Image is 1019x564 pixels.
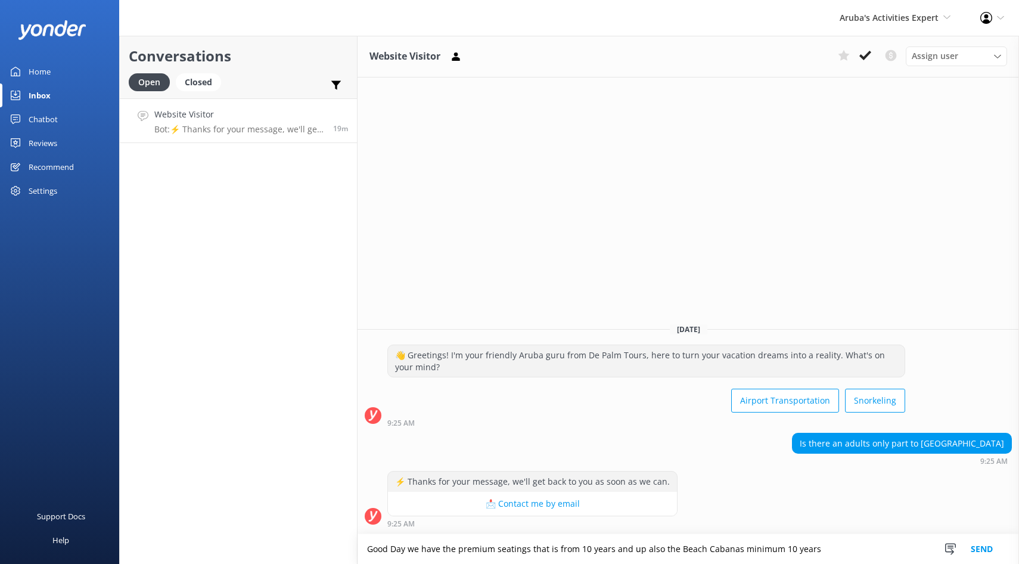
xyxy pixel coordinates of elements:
button: Send [959,534,1004,564]
h3: Website Visitor [369,49,440,64]
div: 👋 Greetings! I'm your friendly Aruba guru from De Palm Tours, here to turn your vacation dreams i... [388,345,905,377]
h2: Conversations [129,45,348,67]
button: 📩 Contact me by email [388,492,677,516]
h4: Website Visitor [154,108,324,121]
a: Open [129,75,176,88]
textarea: Good Day we have the premium seatings that is from 10 years and up also the Beach Cabanas minimum... [358,534,1019,564]
button: Airport Transportation [731,389,839,413]
span: Aruba's Activities Expert [840,12,939,23]
span: Assign user [912,49,958,63]
div: Chatbot [29,107,58,131]
div: Is there an adults only part to [GEOGRAPHIC_DATA] [793,433,1011,454]
div: ⚡ Thanks for your message, we'll get back to you as soon as we can. [388,472,677,492]
div: Open [129,73,170,91]
img: yonder-white-logo.png [18,20,86,40]
strong: 9:25 AM [387,520,415,528]
span: Sep 30 2025 09:25am (UTC -04:00) America/Caracas [333,123,348,134]
span: [DATE] [670,324,707,334]
div: Sep 30 2025 09:25am (UTC -04:00) America/Caracas [792,457,1012,465]
div: Sep 30 2025 09:25am (UTC -04:00) America/Caracas [387,519,678,528]
div: Settings [29,179,57,203]
a: Website VisitorBot:⚡ Thanks for your message, we'll get back to you as soon as we can.19m [120,98,357,143]
div: Support Docs [37,504,85,528]
div: Inbox [29,83,51,107]
strong: 9:25 AM [387,420,415,427]
div: Home [29,60,51,83]
p: Bot: ⚡ Thanks for your message, we'll get back to you as soon as we can. [154,124,324,135]
div: Help [52,528,69,552]
a: Closed [176,75,227,88]
button: Snorkeling [845,389,905,413]
div: Recommend [29,155,74,179]
strong: 9:25 AM [980,458,1008,465]
div: Assign User [906,47,1007,66]
div: Reviews [29,131,57,155]
div: Sep 30 2025 09:25am (UTC -04:00) America/Caracas [387,419,905,427]
div: Closed [176,73,221,91]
